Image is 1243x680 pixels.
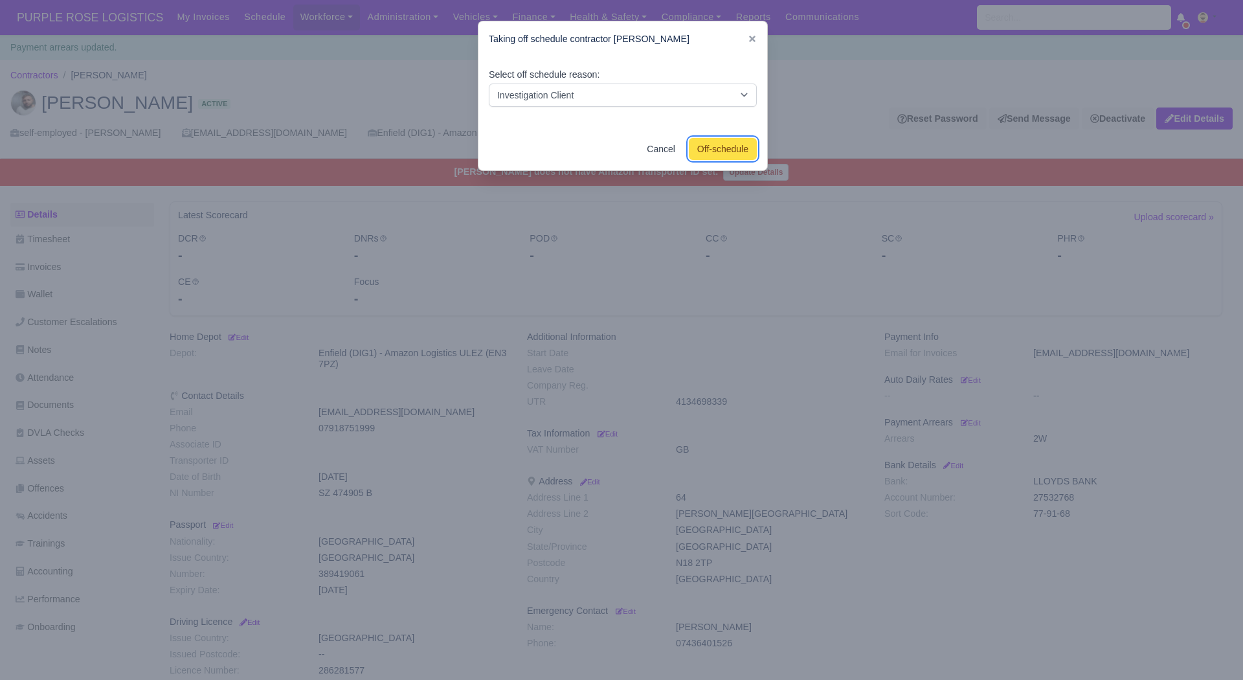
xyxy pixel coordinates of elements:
iframe: Chat Widget [1178,618,1243,680]
a: Cancel [638,138,684,160]
button: Off-schedule [689,138,757,160]
div: Taking off schedule contractor [PERSON_NAME] [478,21,767,57]
label: Select off schedule reason: [489,67,599,82]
